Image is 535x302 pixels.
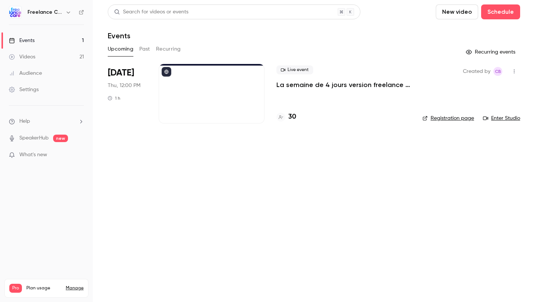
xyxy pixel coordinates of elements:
div: Audience [9,70,42,77]
a: La semaine de 4 jours version freelance : mythe ou réalité ? [276,80,411,89]
img: Freelance Care [9,6,21,18]
span: CB [495,67,501,76]
span: [DATE] [108,67,134,79]
span: new [53,135,68,142]
span: Plan usage [26,285,61,291]
span: Constance Becquart [493,67,502,76]
span: Live event [276,65,313,74]
button: Past [139,43,150,55]
a: Enter Studio [483,115,520,122]
div: Videos [9,53,35,61]
button: Upcoming [108,43,133,55]
button: Recurring events [463,46,520,58]
h6: Freelance Care [27,9,62,16]
a: Manage [66,285,84,291]
a: SpeakerHub [19,134,49,142]
iframe: Noticeable Trigger [75,152,84,158]
h4: 30 [288,112,296,122]
span: Help [19,118,30,125]
a: 30 [276,112,296,122]
h1: Events [108,31,130,40]
button: New video [436,4,478,19]
div: Events [9,37,35,44]
div: Search for videos or events [114,8,188,16]
span: Pro [9,284,22,293]
li: help-dropdown-opener [9,118,84,125]
span: Created by [463,67,490,76]
button: Schedule [481,4,520,19]
a: Registration page [422,115,474,122]
div: Oct 30 Thu, 12:00 PM (Europe/Paris) [108,64,147,123]
div: 1 h [108,95,120,101]
span: What's new [19,151,47,159]
span: Thu, 12:00 PM [108,82,140,89]
div: Settings [9,86,39,93]
button: Recurring [156,43,181,55]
